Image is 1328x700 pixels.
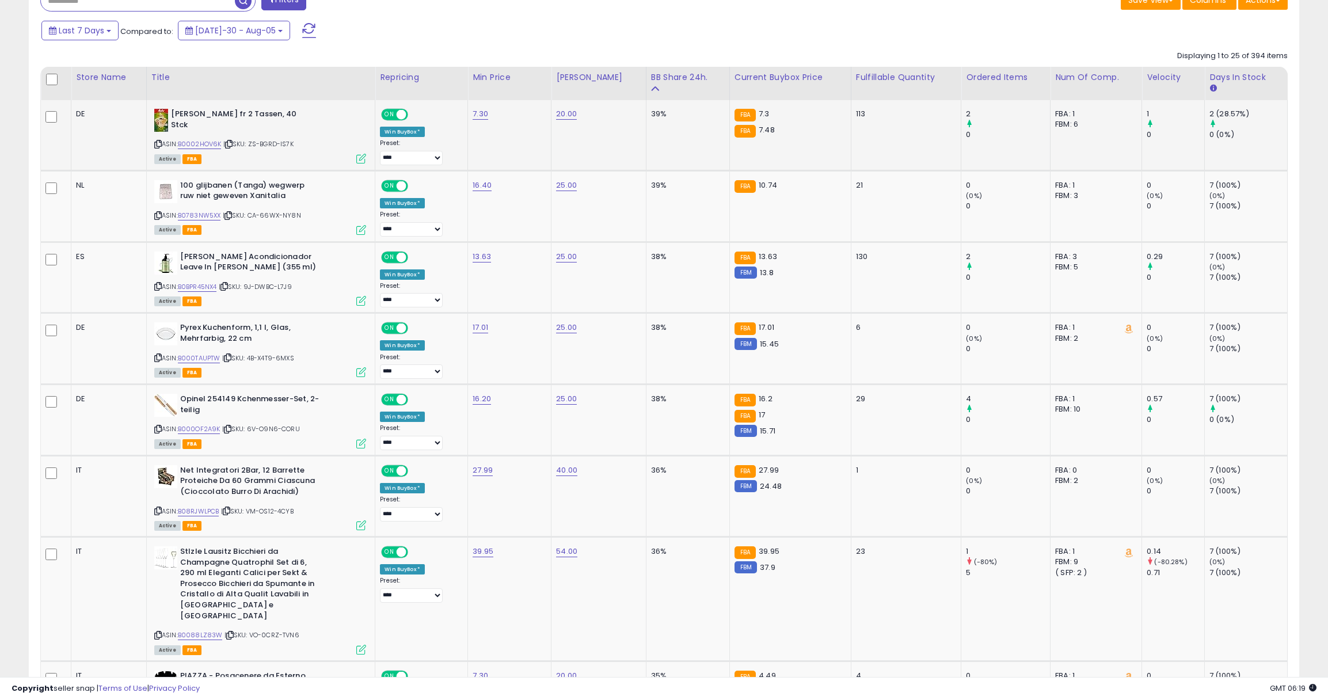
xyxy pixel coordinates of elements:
[759,409,765,420] span: 17
[556,251,577,262] a: 25.00
[151,71,371,83] div: Title
[222,424,300,433] span: | SKU: 6V-O9N6-CORU
[154,109,168,132] img: 41N-8rvn16L._SL40_.jpg
[966,109,1050,119] div: 2
[154,180,177,203] img: 31OZ6Kd+G3S._SL40_.jpg
[651,71,725,83] div: BB Share 24h.
[760,562,775,573] span: 37.9
[735,322,756,335] small: FBA
[154,180,367,234] div: ASIN:
[76,465,138,475] div: IT
[380,577,459,603] div: Preset:
[966,191,982,200] small: (0%)
[380,269,425,280] div: Win BuyBox *
[966,476,982,485] small: (0%)
[856,546,953,557] div: 23
[473,180,492,191] a: 16.40
[1147,344,1204,354] div: 0
[735,267,757,279] small: FBM
[178,353,220,363] a: B000TAUPTW
[154,109,367,162] div: ASIN:
[966,71,1045,83] div: Ordered Items
[735,252,756,264] small: FBA
[1147,191,1163,200] small: (0%)
[1154,557,1187,566] small: (-80.28%)
[1147,109,1204,119] div: 1
[759,124,775,135] span: 7.48
[154,225,181,235] span: All listings currently available for purchase on Amazon
[1209,180,1287,191] div: 7 (100%)
[1055,252,1133,262] div: FBA: 3
[1209,414,1287,425] div: 0 (0%)
[380,424,459,450] div: Preset:
[1270,683,1316,694] span: 2025-08-13 06:19 GMT
[406,252,425,262] span: OFF
[966,272,1050,283] div: 0
[382,324,397,333] span: ON
[735,480,757,492] small: FBM
[1209,344,1287,354] div: 7 (100%)
[182,521,202,531] span: FBA
[760,267,774,278] span: 13.8
[154,154,181,164] span: All listings currently available for purchase on Amazon
[154,546,367,653] div: ASIN:
[1209,546,1287,557] div: 7 (100%)
[380,71,463,83] div: Repricing
[856,465,953,475] div: 1
[182,154,202,164] span: FBA
[380,139,459,165] div: Preset:
[556,393,577,405] a: 25.00
[223,139,294,149] span: | SKU: ZS-BGRD-IS7K
[178,424,220,434] a: B000OF2A9K
[974,557,998,566] small: (-80%)
[735,71,846,83] div: Current Buybox Price
[1209,486,1287,496] div: 7 (100%)
[406,466,425,475] span: OFF
[180,394,320,418] b: Opinel 254149 Kchenmesser-Set, 2-teilig
[154,368,181,378] span: All listings currently available for purchase on Amazon
[1147,546,1204,557] div: 0.14
[473,71,546,83] div: Min Price
[1055,568,1133,578] div: ( SFP: 2 )
[219,282,292,291] span: | SKU: 9J-DWBC-L7J9
[1147,180,1204,191] div: 0
[1055,191,1133,201] div: FBM: 3
[1055,404,1133,414] div: FBM: 10
[180,465,320,500] b: Net Integratori 2Bar, 12 Barrette Proteiche Da 60 Grammi Ciascuna (Cioccolato Burro Di Arachidi)
[556,180,577,191] a: 25.00
[1147,334,1163,343] small: (0%)
[1055,546,1133,557] div: FBA: 1
[966,201,1050,211] div: 0
[76,322,138,333] div: DE
[1209,191,1226,200] small: (0%)
[556,546,577,557] a: 54.00
[1177,51,1288,62] div: Displaying 1 to 25 of 394 items
[178,630,223,640] a: B0088LZ83W
[1209,568,1287,578] div: 7 (100%)
[966,344,1050,354] div: 0
[1055,475,1133,486] div: FBM: 2
[966,465,1050,475] div: 0
[380,353,459,379] div: Preset:
[1147,130,1204,140] div: 0
[406,181,425,191] span: OFF
[380,483,425,493] div: Win BuyBox *
[1147,71,1200,83] div: Velocity
[1209,83,1216,94] small: Days In Stock.
[966,394,1050,404] div: 4
[1147,201,1204,211] div: 0
[759,546,779,557] span: 39.95
[1055,322,1133,333] div: FBA: 1
[154,252,367,305] div: ASIN:
[1147,272,1204,283] div: 0
[380,412,425,422] div: Win BuyBox *
[1055,394,1133,404] div: FBA: 1
[380,211,459,237] div: Preset:
[1209,476,1226,485] small: (0%)
[759,108,769,119] span: 7.3
[856,322,953,333] div: 6
[651,546,721,557] div: 36%
[651,394,721,404] div: 38%
[154,322,177,345] img: 31XYSDrKsAL._SL40_.jpg
[735,425,757,437] small: FBM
